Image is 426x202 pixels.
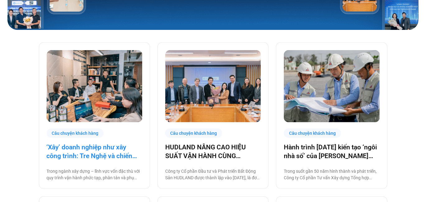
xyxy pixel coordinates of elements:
p: Trong suốt gần 50 năm hình thành và phát triển, Công ty Cổ phần Tư vấn Xây dựng Tổng hợp (Nagecco... [284,168,379,181]
p: Trong ngành xây dựng – lĩnh vực vốn đặc thù với quy trình vận hành phức tạp, phân tán và phụ thuộ... [47,168,142,181]
div: Câu chuyện khách hàng [47,129,104,138]
a: HUDLAND NÂNG CAO HIỆU SUẤT VẬN HÀNH CÙNG [DOMAIN_NAME] [165,143,261,160]
a: Hành trình [DATE] kiến tạo ‘ngôi nhà số’ của [PERSON_NAME] cùng [DOMAIN_NAME]: Tiết kiệm 80% thời... [284,143,379,160]
div: Câu chuyện khách hàng [284,129,341,138]
p: Công ty Cổ phần Đầu tư và Phát triển Bất Động Sản HUDLAND được thành lập vào [DATE], là đơn vị th... [165,168,261,181]
div: Câu chuyện khách hàng [165,129,222,138]
a: ‘Xây’ doanh nghiệp như xây công trình: Tre Nghệ và chiến lược chuyển đổi từ gốc [47,143,142,160]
